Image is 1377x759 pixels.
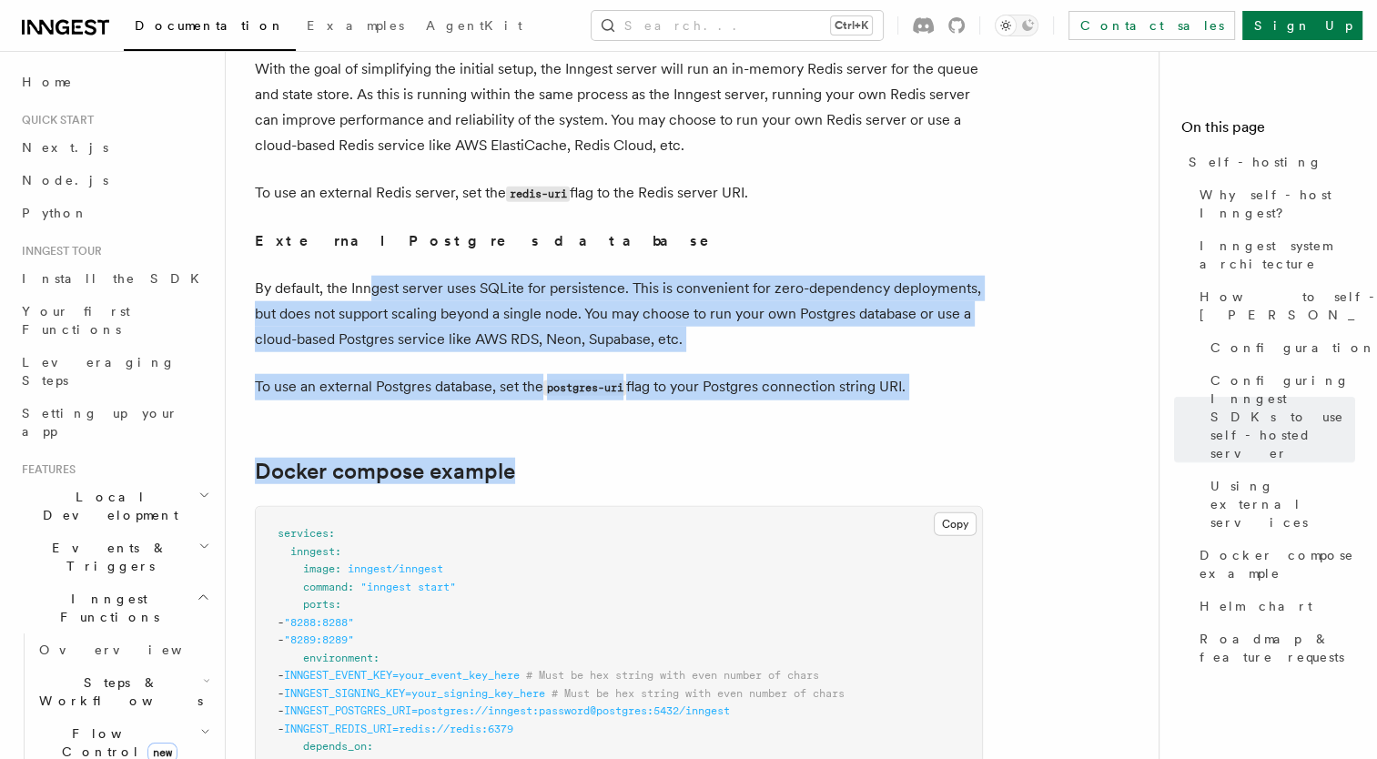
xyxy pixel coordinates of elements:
[15,113,94,127] span: Quick start
[124,5,296,51] a: Documentation
[15,397,214,448] a: Setting up your app
[1181,116,1355,146] h4: On this page
[1242,11,1362,40] a: Sign Up
[22,73,73,91] span: Home
[1200,597,1312,615] span: Helm chart
[360,581,456,593] span: "inngest start"
[307,18,404,33] span: Examples
[15,346,214,397] a: Leveraging Steps
[22,355,176,388] span: Leveraging Steps
[290,545,335,558] span: inngest
[934,512,977,536] button: Copy
[32,666,214,717] button: Steps & Workflows
[284,669,520,682] span: INNGEST_EVENT_KEY=your_event_key_here
[1203,364,1355,470] a: Configuring Inngest SDKs to use self-hosted server
[15,164,214,197] a: Node.js
[278,616,284,629] span: -
[255,232,734,249] strong: External Postgres database
[303,581,348,593] span: command
[15,262,214,295] a: Install the SDK
[303,652,373,664] span: environment
[278,527,329,540] span: services
[255,459,515,484] a: Docker compose example
[32,673,203,710] span: Steps & Workflows
[255,374,983,400] p: To use an external Postgres database, set the flag to your Postgres connection string URI.
[22,140,108,155] span: Next.js
[284,704,730,717] span: INNGEST_POSTGRES_URI=postgres://inngest:password@postgres:5432/inngest
[278,633,284,646] span: -
[1192,590,1355,622] a: Helm chart
[15,531,214,582] button: Events & Triggers
[1192,622,1355,673] a: Roadmap & feature requests
[335,598,341,611] span: :
[15,244,102,258] span: Inngest tour
[284,723,513,735] span: INNGEST_REDIS_URI=redis://redis:6379
[1192,280,1355,331] a: How to self-host [PERSON_NAME]
[255,180,983,207] p: To use an external Redis server, set the flag to the Redis server URI.
[39,643,227,657] span: Overview
[1210,371,1355,462] span: Configuring Inngest SDKs to use self-hosted server
[426,18,522,33] span: AgentKit
[1189,153,1322,171] span: Self-hosting
[367,740,373,753] span: :
[1200,630,1355,666] span: Roadmap & feature requests
[22,406,178,439] span: Setting up your app
[15,131,214,164] a: Next.js
[303,740,367,753] span: depends_on
[543,380,626,396] code: postgres-uri
[1203,331,1355,364] a: Configuration
[15,481,214,531] button: Local Development
[15,488,198,524] span: Local Development
[373,652,380,664] span: :
[255,56,983,158] p: With the goal of simplifying the initial setup, the Inngest server will run an in-memory Redis se...
[15,295,214,346] a: Your first Functions
[831,16,872,35] kbd: Ctrl+K
[278,704,284,717] span: -
[335,545,341,558] span: :
[506,187,570,202] code: redis-uri
[1200,186,1355,222] span: Why self-host Inngest?
[592,11,883,40] button: Search...Ctrl+K
[15,590,197,626] span: Inngest Functions
[15,197,214,229] a: Python
[303,598,335,611] span: ports
[1192,229,1355,280] a: Inngest system architecture
[1203,470,1355,539] a: Using external services
[135,18,285,33] span: Documentation
[32,633,214,666] a: Overview
[284,687,545,700] span: INNGEST_SIGNING_KEY=your_signing_key_here
[22,271,210,286] span: Install the SDK
[284,633,354,646] span: "8289:8289"
[278,669,284,682] span: -
[303,562,335,575] span: image
[348,562,443,575] span: inngest/inngest
[552,687,845,700] span: # Must be hex string with even number of chars
[1181,146,1355,178] a: Self-hosting
[15,66,214,98] a: Home
[348,581,354,593] span: :
[1210,339,1376,357] span: Configuration
[1210,477,1355,531] span: Using external services
[335,562,341,575] span: :
[22,173,108,187] span: Node.js
[15,462,76,477] span: Features
[415,5,533,49] a: AgentKit
[296,5,415,49] a: Examples
[1200,546,1355,582] span: Docker compose example
[22,304,130,337] span: Your first Functions
[1200,237,1355,273] span: Inngest system architecture
[284,616,354,629] span: "8288:8288"
[15,582,214,633] button: Inngest Functions
[1192,539,1355,590] a: Docker compose example
[526,669,819,682] span: # Must be hex string with even number of chars
[255,276,983,352] p: By default, the Inngest server uses SQLite for persistence. This is convenient for zero-dependenc...
[15,539,198,575] span: Events & Triggers
[1068,11,1235,40] a: Contact sales
[329,527,335,540] span: :
[278,723,284,735] span: -
[22,206,88,220] span: Python
[278,687,284,700] span: -
[995,15,1038,36] button: Toggle dark mode
[1192,178,1355,229] a: Why self-host Inngest?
